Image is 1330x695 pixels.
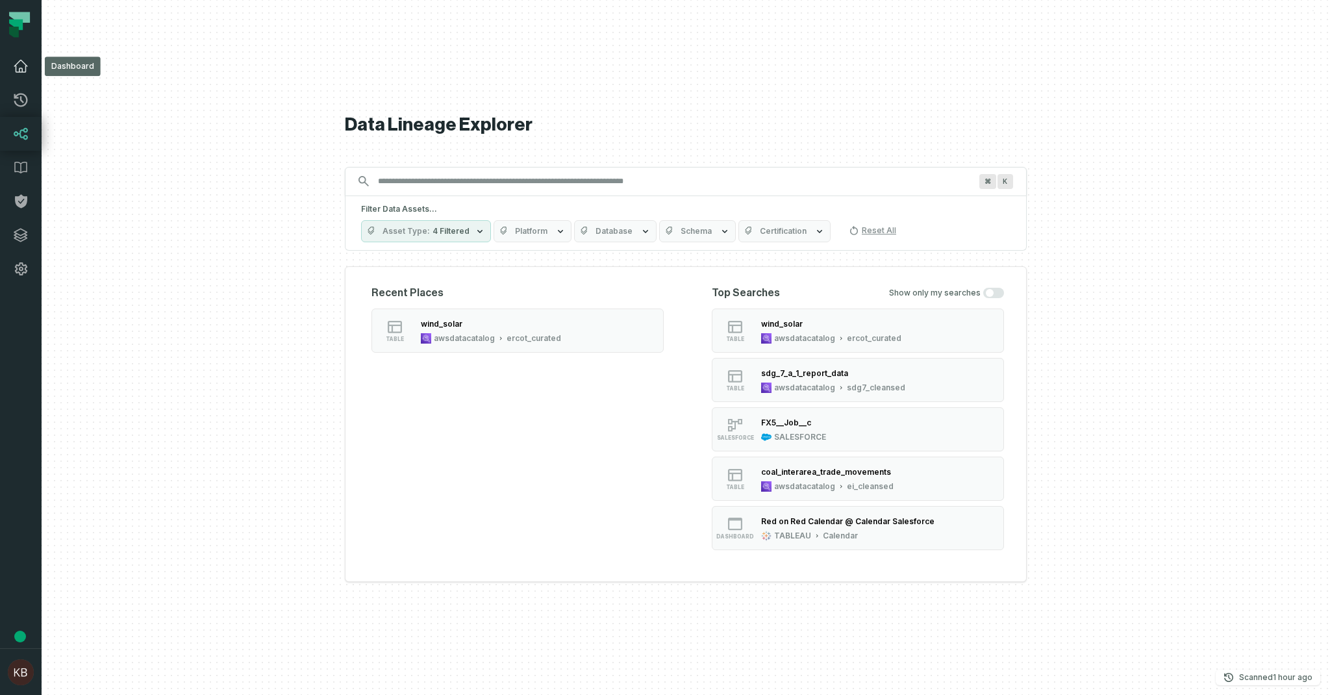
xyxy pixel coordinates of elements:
[1273,672,1312,682] relative-time: Oct 2, 2025, 9:01 AM CDT
[45,57,101,76] div: Dashboard
[345,114,1027,136] h1: Data Lineage Explorer
[8,659,34,685] img: avatar of Kennedy Bruce
[1216,670,1320,685] button: Scanned[DATE] 9:01:41 AM
[997,174,1013,189] span: Press ⌘ + K to focus the search bar
[979,174,996,189] span: Press ⌘ + K to focus the search bar
[1239,671,1312,684] p: Scanned
[14,631,26,642] div: Tooltip anchor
